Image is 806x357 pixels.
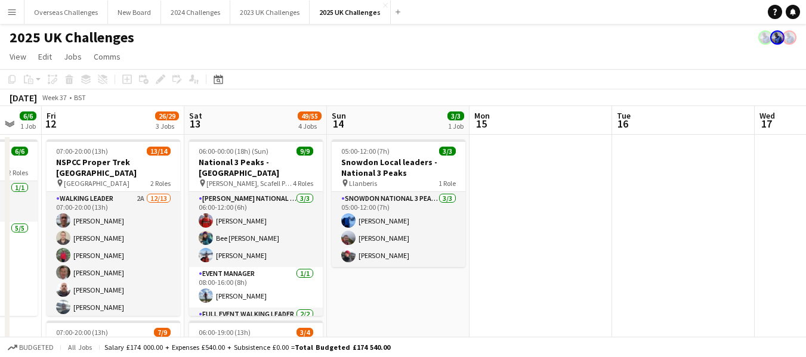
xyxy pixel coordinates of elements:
[94,51,121,62] span: Comms
[10,29,134,46] h1: 2025 UK Challenges
[64,51,82,62] span: Jobs
[5,49,31,64] a: View
[74,93,86,102] div: BST
[104,343,390,352] div: Salary £174 000.00 + Expenses £540.00 + Subsistence £0.00 =
[10,51,26,62] span: View
[770,30,785,45] app-user-avatar: Andy Baker
[295,343,390,352] span: Total Budgeted £174 540.00
[24,1,108,24] button: Overseas Challenges
[19,343,54,352] span: Budgeted
[38,51,52,62] span: Edit
[10,92,37,104] div: [DATE]
[310,1,391,24] button: 2025 UK Challenges
[230,1,310,24] button: 2023 UK Challenges
[59,49,87,64] a: Jobs
[33,49,57,64] a: Edit
[108,1,161,24] button: New Board
[6,341,55,354] button: Budgeted
[39,93,69,102] span: Week 37
[89,49,125,64] a: Comms
[758,30,773,45] app-user-avatar: Andy Baker
[161,1,230,24] button: 2024 Challenges
[782,30,796,45] app-user-avatar: Andy Baker
[66,343,94,352] span: All jobs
